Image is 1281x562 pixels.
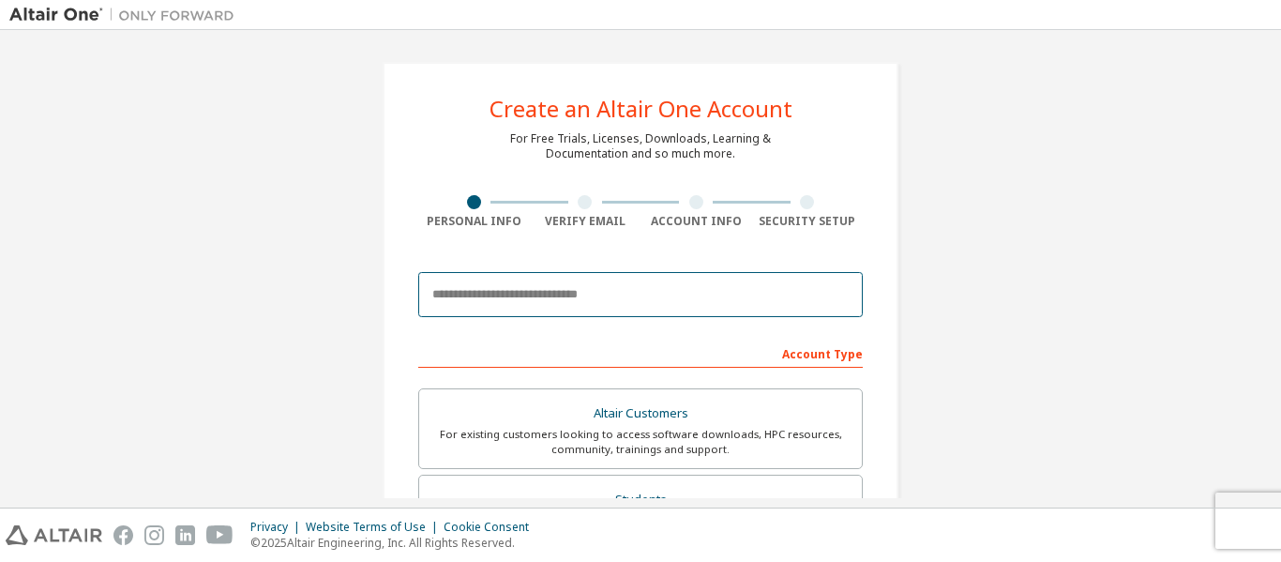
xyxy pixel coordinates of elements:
img: instagram.svg [144,525,164,545]
div: Students [430,487,851,513]
div: Account Type [418,338,863,368]
div: Verify Email [530,214,641,229]
div: Website Terms of Use [306,520,444,535]
div: Account Info [640,214,752,229]
div: For Free Trials, Licenses, Downloads, Learning & Documentation and so much more. [510,131,771,161]
img: linkedin.svg [175,525,195,545]
img: youtube.svg [206,525,234,545]
div: Privacy [250,520,306,535]
div: Create an Altair One Account [490,98,792,120]
img: altair_logo.svg [6,525,102,545]
div: Personal Info [418,214,530,229]
img: facebook.svg [113,525,133,545]
div: Cookie Consent [444,520,540,535]
div: Altair Customers [430,401,851,427]
div: Security Setup [752,214,864,229]
div: For existing customers looking to access software downloads, HPC resources, community, trainings ... [430,427,851,457]
p: © 2025 Altair Engineering, Inc. All Rights Reserved. [250,535,540,551]
img: Altair One [9,6,244,24]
